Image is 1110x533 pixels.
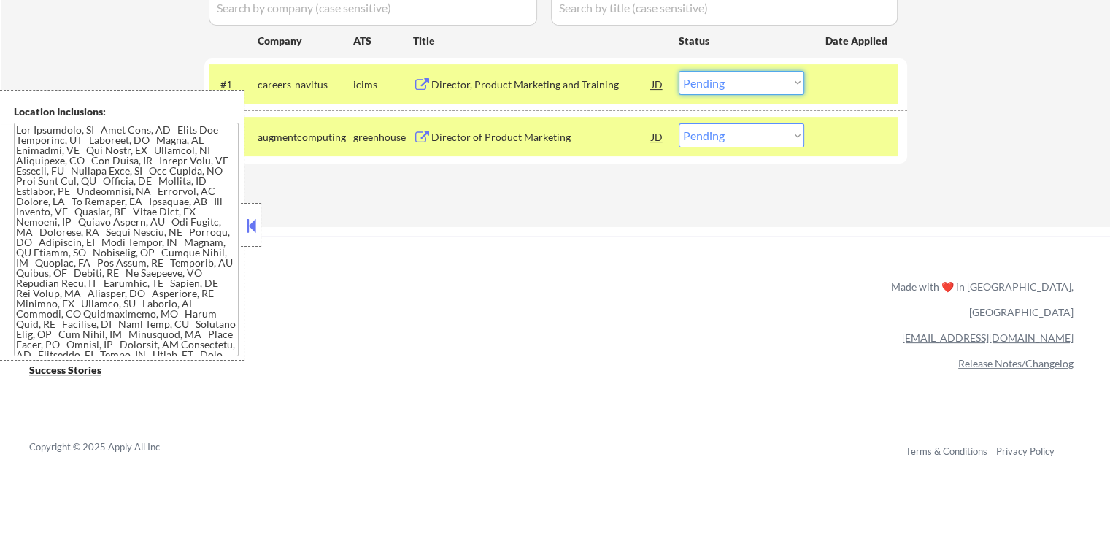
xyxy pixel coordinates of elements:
a: Terms & Conditions [906,445,987,457]
div: ATS [353,34,413,48]
div: Director, Product Marketing and Training [431,77,652,92]
a: Success Stories [29,363,121,381]
div: Date Applied [825,34,890,48]
div: JD [650,71,665,97]
a: Privacy Policy [996,445,1055,457]
div: careers-navitus [258,77,353,92]
u: Success Stories [29,364,101,376]
div: Title [413,34,665,48]
a: Refer & earn free applications 👯‍♀️ [29,294,586,310]
div: Location Inclusions: [14,104,239,119]
div: Status [679,27,804,53]
div: Director of Product Marketing [431,130,652,145]
div: Copyright © 2025 Apply All Inc [29,440,197,455]
div: Company [258,34,353,48]
div: #1 [220,77,246,92]
div: icims [353,77,413,92]
div: Made with ❤️ in [GEOGRAPHIC_DATA], [GEOGRAPHIC_DATA] [885,274,1074,325]
a: [EMAIL_ADDRESS][DOMAIN_NAME] [902,331,1074,344]
div: JD [650,123,665,150]
a: Release Notes/Changelog [958,357,1074,369]
div: augmentcomputing [258,130,353,145]
div: greenhouse [353,130,413,145]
